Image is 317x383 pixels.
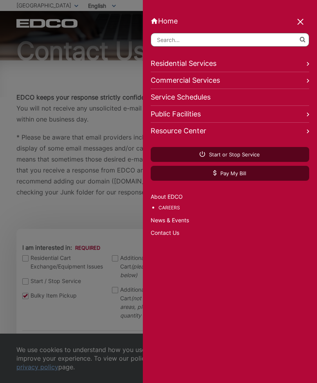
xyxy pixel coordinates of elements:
span: Pay My Bill [213,170,246,177]
a: Contact Us [151,229,310,237]
a: News & Events [151,216,310,225]
span: Start or Stop Service [200,151,260,158]
input: Search [151,33,310,47]
a: Commercial Services [151,72,310,89]
a: About EDCO [151,192,310,201]
a: Pay My Bill [151,166,310,181]
a: Resource Center [151,123,310,139]
a: Residential Services [151,55,310,72]
a: Home [151,17,310,25]
a: Public Facilities [151,106,310,123]
a: Start or Stop Service [151,147,310,162]
a: Service Schedules [151,89,310,106]
a: Careers [158,203,310,212]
